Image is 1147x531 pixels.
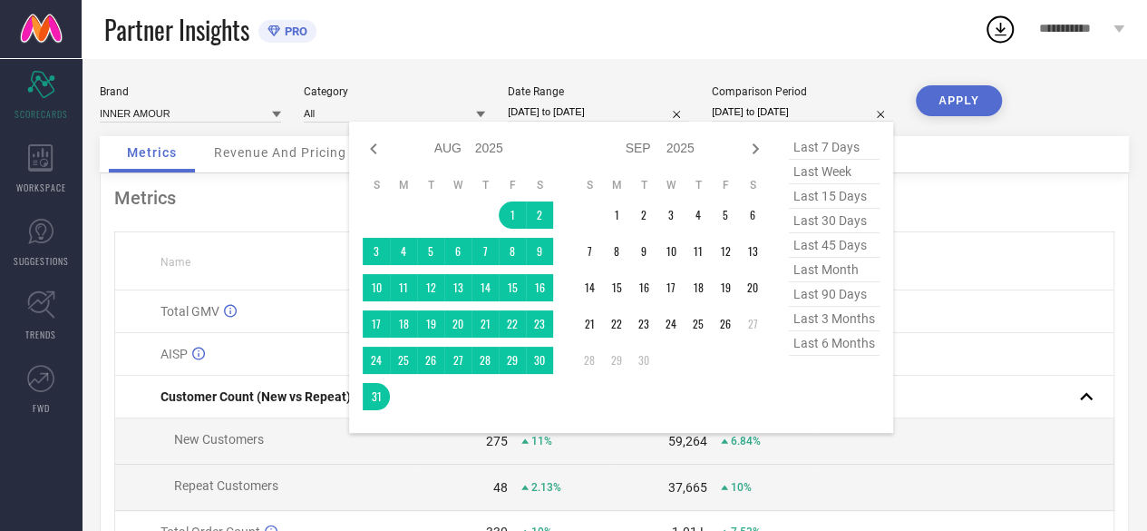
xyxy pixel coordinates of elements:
span: Total GMV [160,304,219,319]
span: Repeat Customers [174,478,278,493]
th: Saturday [739,178,766,192]
span: Name [160,256,190,269]
td: Sat Aug 23 2025 [526,310,553,338]
td: Sun Sep 21 2025 [576,310,603,338]
td: Sun Aug 17 2025 [363,310,390,338]
div: Previous month [363,138,384,160]
span: New Customers [174,432,264,447]
span: Customer Count (New vs Repeat) [160,389,351,404]
span: PRO [280,25,307,38]
td: Tue Aug 05 2025 [417,238,444,265]
span: 11% [531,435,552,447]
span: last 45 days [789,233,880,258]
span: last 15 days [789,184,880,209]
td: Mon Sep 01 2025 [603,202,630,229]
span: Metrics [127,145,177,160]
span: 2.13% [531,481,561,494]
td: Wed Aug 06 2025 [444,238,471,265]
span: TRENDS [25,328,56,341]
td: Sat Aug 30 2025 [526,347,553,374]
div: Metrics [114,187,1114,209]
td: Sun Sep 28 2025 [576,347,603,374]
td: Sat Aug 09 2025 [526,238,553,265]
span: last 30 days [789,209,880,233]
td: Sun Aug 10 2025 [363,274,390,301]
span: SCORECARDS [15,107,68,121]
td: Mon Aug 18 2025 [390,310,417,338]
input: Select comparison period [712,103,893,122]
td: Thu Sep 04 2025 [685,202,712,229]
td: Fri Aug 22 2025 [499,310,526,338]
div: 37,665 [668,480,707,495]
td: Sun Sep 07 2025 [576,238,603,265]
th: Saturday [526,178,553,192]
td: Wed Sep 24 2025 [657,310,685,338]
th: Wednesday [657,178,685,192]
td: Thu Sep 18 2025 [685,274,712,301]
th: Friday [712,178,739,192]
th: Friday [499,178,526,192]
td: Thu Aug 07 2025 [471,238,499,265]
td: Wed Sep 17 2025 [657,274,685,301]
td: Tue Aug 12 2025 [417,274,444,301]
td: Tue Aug 19 2025 [417,310,444,338]
span: FWD [33,401,50,415]
td: Sat Sep 27 2025 [739,310,766,338]
input: Select date range [508,103,689,122]
td: Fri Aug 15 2025 [499,274,526,301]
td: Tue Sep 16 2025 [630,274,657,301]
span: last week [789,160,880,184]
div: Category [304,85,485,98]
span: last month [789,258,880,282]
span: last 90 days [789,282,880,307]
div: Comparison Period [712,85,893,98]
td: Fri Sep 05 2025 [712,202,739,229]
td: Fri Sep 26 2025 [712,310,739,338]
td: Wed Aug 13 2025 [444,274,471,301]
td: Tue Aug 26 2025 [417,347,444,374]
td: Thu Sep 11 2025 [685,238,712,265]
td: Sat Sep 20 2025 [739,274,766,301]
td: Sun Aug 24 2025 [363,347,390,374]
td: Tue Sep 09 2025 [630,238,657,265]
th: Sunday [576,178,603,192]
td: Thu Aug 28 2025 [471,347,499,374]
span: last 3 months [789,307,880,331]
td: Wed Sep 03 2025 [657,202,685,229]
td: Wed Aug 27 2025 [444,347,471,374]
span: AISP [160,347,188,361]
td: Tue Sep 23 2025 [630,310,657,338]
td: Mon Sep 29 2025 [603,347,630,374]
td: Thu Sep 25 2025 [685,310,712,338]
td: Mon Sep 15 2025 [603,274,630,301]
span: Revenue And Pricing [214,145,346,160]
th: Thursday [685,178,712,192]
td: Sat Sep 13 2025 [739,238,766,265]
td: Fri Sep 19 2025 [712,274,739,301]
button: APPLY [916,85,1002,116]
div: 48 [493,480,508,495]
td: Tue Sep 30 2025 [630,347,657,374]
div: 59,264 [668,434,707,448]
td: Tue Sep 02 2025 [630,202,657,229]
td: Wed Sep 10 2025 [657,238,685,265]
td: Fri Aug 08 2025 [499,238,526,265]
div: Brand [100,85,281,98]
td: Mon Aug 04 2025 [390,238,417,265]
td: Fri Aug 01 2025 [499,202,526,229]
td: Sat Sep 06 2025 [739,202,766,229]
th: Thursday [471,178,499,192]
div: 275 [486,434,508,448]
td: Mon Aug 11 2025 [390,274,417,301]
td: Mon Sep 08 2025 [603,238,630,265]
th: Tuesday [630,178,657,192]
span: SUGGESTIONS [14,254,69,268]
span: Partner Insights [104,11,249,48]
span: last 7 days [789,135,880,160]
td: Mon Sep 22 2025 [603,310,630,338]
td: Sat Aug 02 2025 [526,202,553,229]
td: Fri Sep 12 2025 [712,238,739,265]
td: Thu Aug 21 2025 [471,310,499,338]
td: Sun Aug 03 2025 [363,238,390,265]
span: 10% [731,481,752,494]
